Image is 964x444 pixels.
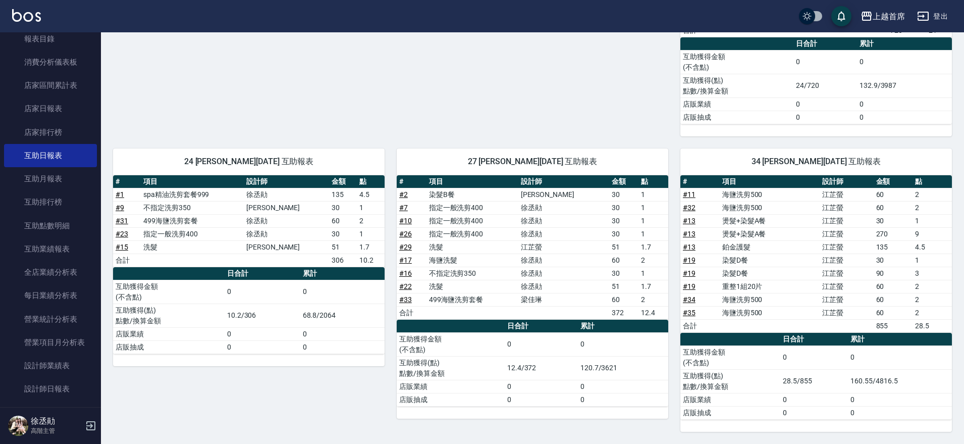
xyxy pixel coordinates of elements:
[680,175,952,333] table: a dense table
[638,280,668,293] td: 1.7
[399,269,412,277] a: #16
[397,175,668,320] table: a dense table
[638,267,668,280] td: 1
[116,230,128,238] a: #23
[4,377,97,401] a: 設計師日報表
[426,280,518,293] td: 洗髮
[692,157,940,167] span: 34 [PERSON_NAME][DATE] 互助報表
[116,243,128,251] a: #15
[397,175,426,188] th: #
[609,175,639,188] th: 金額
[518,293,609,306] td: 梁佳琳
[820,293,873,306] td: 江芷螢
[913,267,952,280] td: 3
[399,204,408,212] a: #7
[329,214,357,227] td: 60
[609,240,639,254] td: 51
[113,304,225,327] td: 互助獲得(點) 點數/換算金額
[4,214,97,237] a: 互助點數明細
[848,346,951,369] td: 0
[680,333,952,420] table: a dense table
[873,10,905,23] div: 上越首席
[874,240,913,254] td: 135
[578,393,668,406] td: 0
[578,320,668,333] th: 累計
[244,175,329,188] th: 設計師
[225,267,300,280] th: 日合計
[780,333,848,346] th: 日合計
[225,327,300,340] td: 0
[913,201,952,214] td: 2
[426,240,518,254] td: 洗髮
[780,369,848,393] td: 28.5/855
[244,227,329,240] td: 徐丞勛
[609,280,639,293] td: 51
[913,7,952,26] button: 登出
[578,356,668,380] td: 120.7/3621
[683,269,695,277] a: #19
[913,254,952,267] td: 1
[857,74,952,97] td: 132.9/3987
[113,175,385,267] table: a dense table
[300,280,385,304] td: 0
[399,230,412,238] a: #26
[397,393,505,406] td: 店販抽成
[329,240,357,254] td: 51
[609,267,639,280] td: 30
[913,175,952,188] th: 點
[720,214,820,227] td: 燙髮+染髮A餐
[357,254,385,267] td: 10.2
[12,9,41,22] img: Logo
[780,406,848,419] td: 0
[683,217,695,225] a: #13
[874,280,913,293] td: 60
[125,157,372,167] span: 24 [PERSON_NAME][DATE] 互助報表
[913,293,952,306] td: 2
[113,340,225,354] td: 店販抽成
[683,243,695,251] a: #13
[397,356,505,380] td: 互助獲得(點) 點數/換算金額
[831,6,851,26] button: save
[638,306,668,319] td: 12.4
[4,331,97,354] a: 營業項目月分析表
[720,293,820,306] td: 海鹽洗剪500
[397,320,668,407] table: a dense table
[720,254,820,267] td: 染髮D餐
[913,227,952,240] td: 9
[874,306,913,319] td: 60
[225,304,300,327] td: 10.2/306
[848,369,951,393] td: 160.55/4816.5
[857,50,952,74] td: 0
[820,227,873,240] td: 江芷螢
[300,340,385,354] td: 0
[720,175,820,188] th: 項目
[680,319,720,332] td: 合計
[4,144,97,167] a: 互助日報表
[793,50,856,74] td: 0
[578,332,668,356] td: 0
[244,214,329,227] td: 徐丞勛
[720,188,820,201] td: 海鹽洗剪500
[848,333,951,346] th: 累計
[141,175,244,188] th: 項目
[397,380,505,393] td: 店販業績
[409,157,656,167] span: 27 [PERSON_NAME][DATE] 互助報表
[874,201,913,214] td: 60
[426,214,518,227] td: 指定一般洗剪400
[397,306,426,319] td: 合計
[638,201,668,214] td: 1
[638,175,668,188] th: 點
[31,416,82,426] h5: 徐丞勛
[357,201,385,214] td: 1
[518,175,609,188] th: 設計師
[113,327,225,340] td: 店販業績
[874,188,913,201] td: 60
[874,175,913,188] th: 金額
[913,306,952,319] td: 2
[357,175,385,188] th: 點
[913,319,952,332] td: 28.5
[116,217,128,225] a: #31
[426,201,518,214] td: 指定一般洗剪400
[4,74,97,97] a: 店家區間累計表
[913,280,952,293] td: 2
